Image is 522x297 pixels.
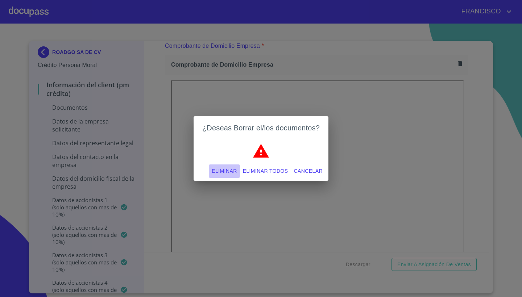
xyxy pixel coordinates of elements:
[209,164,240,178] button: Eliminar
[294,167,323,176] span: Cancelar
[291,164,326,178] button: Cancelar
[202,122,320,134] h2: ¿Deseas Borrar el/los documentos?
[212,167,237,176] span: Eliminar
[243,167,288,176] span: Eliminar todos
[240,164,291,178] button: Eliminar todos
